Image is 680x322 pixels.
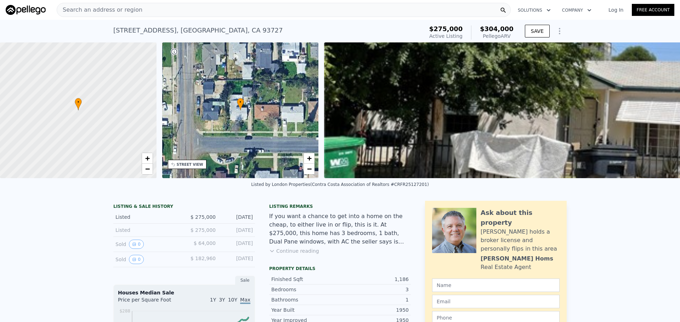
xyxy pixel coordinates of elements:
[115,240,178,249] div: Sold
[340,286,409,293] div: 3
[221,227,253,234] div: [DATE]
[271,276,340,283] div: Finished Sqft
[145,154,149,163] span: +
[115,255,178,264] div: Sold
[512,4,556,17] button: Solutions
[432,279,560,292] input: Name
[304,164,314,174] a: Zoom out
[480,33,514,40] div: Pellego ARV
[75,99,82,105] span: •
[269,204,411,209] div: Listing remarks
[129,240,144,249] button: View historical data
[221,255,253,264] div: [DATE]
[269,266,411,271] div: Property details
[340,306,409,314] div: 1950
[269,247,319,254] button: Continue reading
[177,162,203,167] div: STREET VIEW
[115,227,178,234] div: Listed
[113,204,255,211] div: LISTING & SALE HISTORY
[480,25,514,33] span: $304,000
[118,289,250,296] div: Houses Median Sale
[525,25,550,37] button: SAVE
[237,99,244,105] span: •
[632,4,674,16] a: Free Account
[271,306,340,314] div: Year Built
[237,98,244,110] div: •
[191,256,216,261] span: $ 182,960
[228,297,237,303] span: 10Y
[429,25,463,33] span: $275,000
[307,164,312,173] span: −
[481,208,560,228] div: Ask about this property
[269,212,411,246] div: If you want a chance to get into a home on the cheap, to either live in or flip, this is it. At $...
[340,296,409,303] div: 1
[145,164,149,173] span: −
[113,25,283,35] div: [STREET_ADDRESS] , [GEOGRAPHIC_DATA] , CA 93727
[251,182,429,187] div: Listed by London Properties (Contra Costa Association of Realtors #CRFR25127201)
[191,227,216,233] span: $ 275,000
[552,24,567,38] button: Show Options
[221,213,253,221] div: [DATE]
[481,228,560,253] div: [PERSON_NAME] holds a broker license and personally flips in this area
[235,276,255,285] div: Sale
[432,295,560,308] input: Email
[118,296,184,308] div: Price per Square Foot
[340,276,409,283] div: 1,186
[191,214,216,220] span: $ 275,000
[6,5,46,15] img: Pellego
[221,240,253,249] div: [DATE]
[129,255,144,264] button: View historical data
[240,297,250,304] span: Max
[600,6,632,13] a: Log In
[556,4,597,17] button: Company
[481,263,531,271] div: Real Estate Agent
[119,309,130,314] tspan: $288
[271,286,340,293] div: Bedrooms
[429,33,463,39] span: Active Listing
[219,297,225,303] span: 3Y
[271,296,340,303] div: Bathrooms
[307,154,312,163] span: +
[142,164,153,174] a: Zoom out
[194,240,216,246] span: $ 64,000
[210,297,216,303] span: 1Y
[115,213,178,221] div: Listed
[75,98,82,110] div: •
[142,153,153,164] a: Zoom in
[304,153,314,164] a: Zoom in
[481,254,553,263] div: [PERSON_NAME] Homs
[57,6,142,14] span: Search an address or region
